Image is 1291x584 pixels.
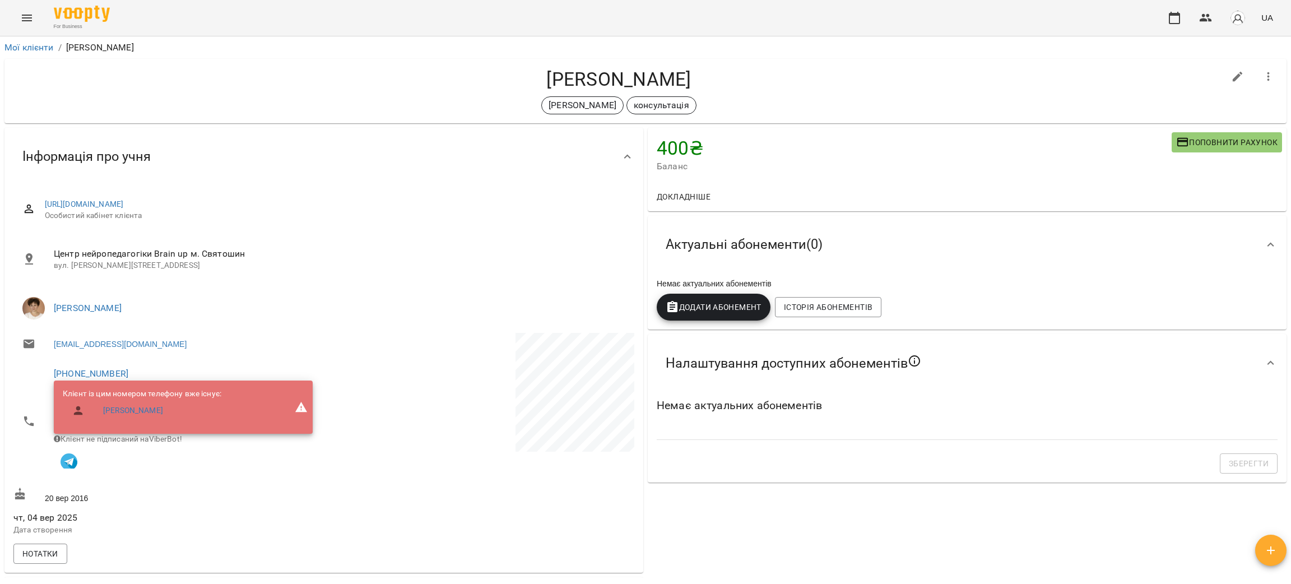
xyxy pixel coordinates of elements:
[784,300,872,314] span: Історія абонементів
[1257,7,1278,28] button: UA
[549,99,616,112] p: [PERSON_NAME]
[657,160,1172,173] span: Баланс
[54,434,182,443] span: Клієнт не підписаний на ViberBot!
[657,294,770,321] button: Додати Абонемент
[13,511,322,525] span: чт, 04 вер 2025
[1261,12,1273,24] span: UA
[541,96,624,114] div: [PERSON_NAME]
[657,137,1172,160] h4: 400 ₴
[63,388,221,426] ul: Клієнт із цим номером телефону вже існує:
[4,128,643,186] div: Інформація про учня
[654,276,1280,291] div: Немає актуальних абонементів
[22,297,45,319] img: Марина Кириченко
[652,187,715,207] button: Докладніше
[61,453,77,470] img: Telegram
[54,247,625,261] span: Центр нейропедагогіки Brain up м. Святошин
[54,445,84,475] button: Клієнт підписаний на VooptyBot
[657,397,1278,414] h6: Немає актуальних абонементів
[666,236,823,253] span: Актуальні абонементи ( 0 )
[666,300,761,314] span: Додати Абонемент
[13,68,1224,91] h4: [PERSON_NAME]
[666,354,921,372] span: Налаштування доступних абонементів
[648,334,1287,392] div: Налаштування доступних абонементів
[54,368,128,379] a: [PHONE_NUMBER]
[657,190,710,203] span: Докладніше
[54,6,110,22] img: Voopty Logo
[1172,132,1282,152] button: Поповнити рахунок
[1230,10,1246,26] img: avatar_s.png
[54,23,110,30] span: For Business
[1176,136,1278,149] span: Поповнити рахунок
[22,148,151,165] span: Інформація про учня
[103,405,163,416] a: [PERSON_NAME]
[45,200,124,208] a: [URL][DOMAIN_NAME]
[634,99,689,112] p: консультація
[775,297,881,317] button: Історія абонементів
[11,485,324,506] div: 20 вер 2016
[4,42,54,53] a: Мої клієнти
[22,547,58,560] span: Нотатки
[4,41,1287,54] nav: breadcrumb
[626,96,696,114] div: консультація
[648,216,1287,274] div: Актуальні абонементи(0)
[13,544,67,564] button: Нотатки
[54,303,122,313] a: [PERSON_NAME]
[54,260,625,271] p: вул. [PERSON_NAME][STREET_ADDRESS]
[66,41,134,54] p: [PERSON_NAME]
[13,4,40,31] button: Menu
[908,354,921,368] svg: Якщо не обрано жодного, клієнт зможе побачити всі публічні абонементи
[58,41,62,54] li: /
[45,210,625,221] span: Особистий кабінет клієнта
[54,339,187,350] a: [EMAIL_ADDRESS][DOMAIN_NAME]
[13,525,322,536] p: Дата створення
